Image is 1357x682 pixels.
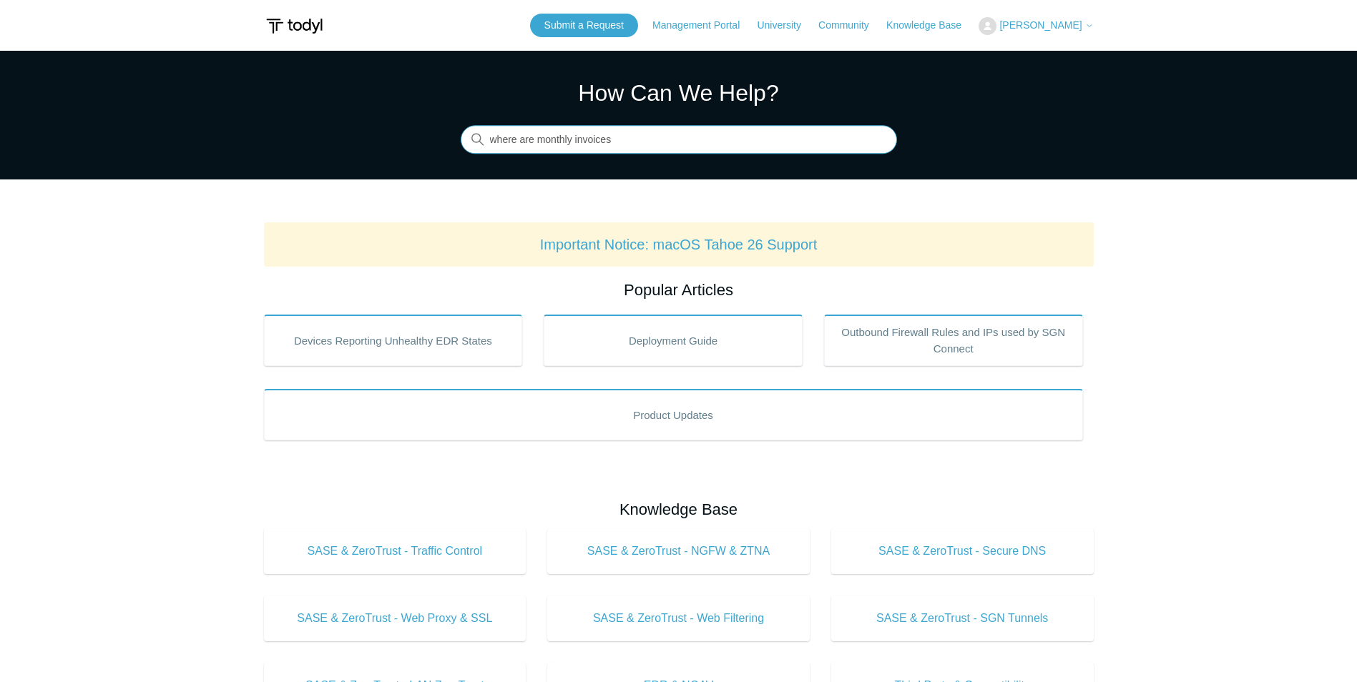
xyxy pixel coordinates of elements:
[264,389,1083,440] a: Product Updates
[264,498,1094,521] h2: Knowledge Base
[831,595,1094,641] a: SASE & ZeroTrust - SGN Tunnels
[264,278,1094,302] h2: Popular Articles
[547,595,810,641] a: SASE & ZeroTrust - Web Filtering
[831,528,1094,574] a: SASE & ZeroTrust - Secure DNS
[544,315,803,366] a: Deployment Guide
[264,528,526,574] a: SASE & ZeroTrust - Traffic Control
[569,543,788,560] span: SASE & ZeroTrust - NGFW & ZTNA
[540,237,818,252] a: Important Notice: macOS Tahoe 26 Support
[530,14,638,37] a: Submit a Request
[853,610,1072,627] span: SASE & ZeroTrust - SGN Tunnels
[818,18,883,33] a: Community
[824,315,1083,366] a: Outbound Firewall Rules and IPs used by SGN Connect
[547,528,810,574] a: SASE & ZeroTrust - NGFW & ZTNA
[757,18,815,33] a: University
[264,595,526,641] a: SASE & ZeroTrust - Web Proxy & SSL
[285,543,505,560] span: SASE & ZeroTrust - Traffic Control
[886,18,976,33] a: Knowledge Base
[461,76,897,110] h1: How Can We Help?
[999,19,1082,31] span: [PERSON_NAME]
[264,13,325,39] img: Todyl Support Center Help Center home page
[569,610,788,627] span: SASE & ZeroTrust - Web Filtering
[979,17,1093,35] button: [PERSON_NAME]
[652,18,754,33] a: Management Portal
[853,543,1072,560] span: SASE & ZeroTrust - Secure DNS
[461,126,897,154] input: Search
[264,315,523,366] a: Devices Reporting Unhealthy EDR States
[285,610,505,627] span: SASE & ZeroTrust - Web Proxy & SSL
